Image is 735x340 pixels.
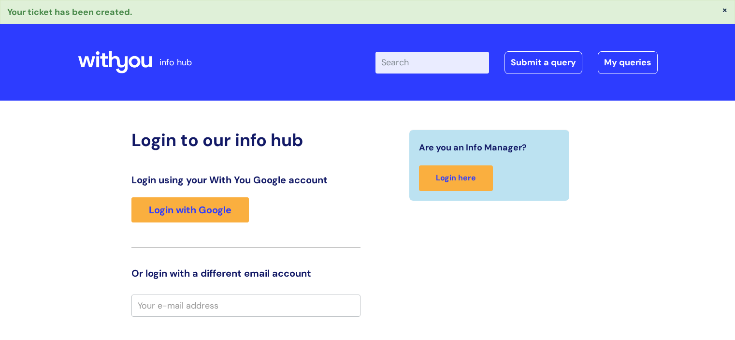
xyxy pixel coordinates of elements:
[419,140,527,155] span: Are you an Info Manager?
[159,55,192,70] p: info hub
[504,51,582,74] a: Submit a query
[131,130,360,150] h2: Login to our info hub
[722,5,728,14] button: ×
[131,174,360,186] h3: Login using your With You Google account
[131,197,249,222] a: Login with Google
[131,267,360,279] h3: Or login with a different email account
[131,295,360,317] input: Your e-mail address
[375,52,489,73] input: Search
[419,165,493,191] a: Login here
[598,51,658,74] a: My queries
